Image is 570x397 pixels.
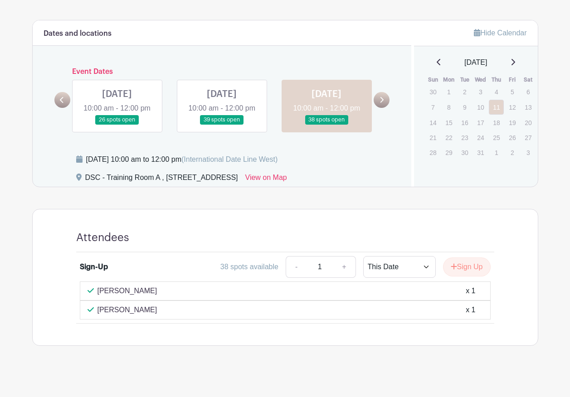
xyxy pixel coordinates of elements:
[441,75,457,84] th: Mon
[504,75,520,84] th: Fri
[97,305,157,315] p: [PERSON_NAME]
[457,85,472,99] p: 2
[425,131,440,145] p: 21
[425,100,440,114] p: 7
[333,256,356,278] a: +
[425,145,440,160] p: 28
[464,57,487,68] span: [DATE]
[425,75,441,84] th: Sun
[97,286,157,296] p: [PERSON_NAME]
[473,131,488,145] p: 24
[85,172,238,187] div: DSC - Training Room A , [STREET_ADDRESS]
[521,100,536,114] p: 13
[457,131,472,145] p: 23
[441,100,456,114] p: 8
[441,145,456,160] p: 29
[220,261,278,272] div: 38 spots available
[505,85,520,99] p: 5
[489,116,504,130] p: 18
[76,231,129,244] h4: Attendees
[489,85,504,99] p: 4
[44,29,112,38] h6: Dates and locations
[505,131,520,145] p: 26
[489,100,504,115] a: 11
[425,85,440,99] p: 30
[505,100,520,114] p: 12
[473,116,488,130] p: 17
[466,305,475,315] div: x 1
[286,256,307,278] a: -
[473,145,488,160] p: 31
[80,261,108,272] div: Sign-Up
[181,155,278,163] span: (International Date Line West)
[505,116,520,130] p: 19
[70,68,374,76] h6: Event Dates
[457,116,472,130] p: 16
[505,145,520,160] p: 2
[441,116,456,130] p: 15
[521,85,536,99] p: 6
[521,145,536,160] p: 3
[473,85,488,99] p: 3
[86,154,278,165] div: [DATE] 10:00 am to 12:00 pm
[488,75,504,84] th: Thu
[441,131,456,145] p: 22
[457,145,472,160] p: 30
[443,257,491,276] button: Sign Up
[489,131,504,145] p: 25
[521,131,536,145] p: 27
[457,75,473,84] th: Tue
[473,100,488,114] p: 10
[474,29,526,37] a: Hide Calendar
[457,100,472,114] p: 9
[520,75,536,84] th: Sat
[441,85,456,99] p: 1
[489,145,504,160] p: 1
[245,172,287,187] a: View on Map
[425,116,440,130] p: 14
[466,286,475,296] div: x 1
[473,75,488,84] th: Wed
[521,116,536,130] p: 20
